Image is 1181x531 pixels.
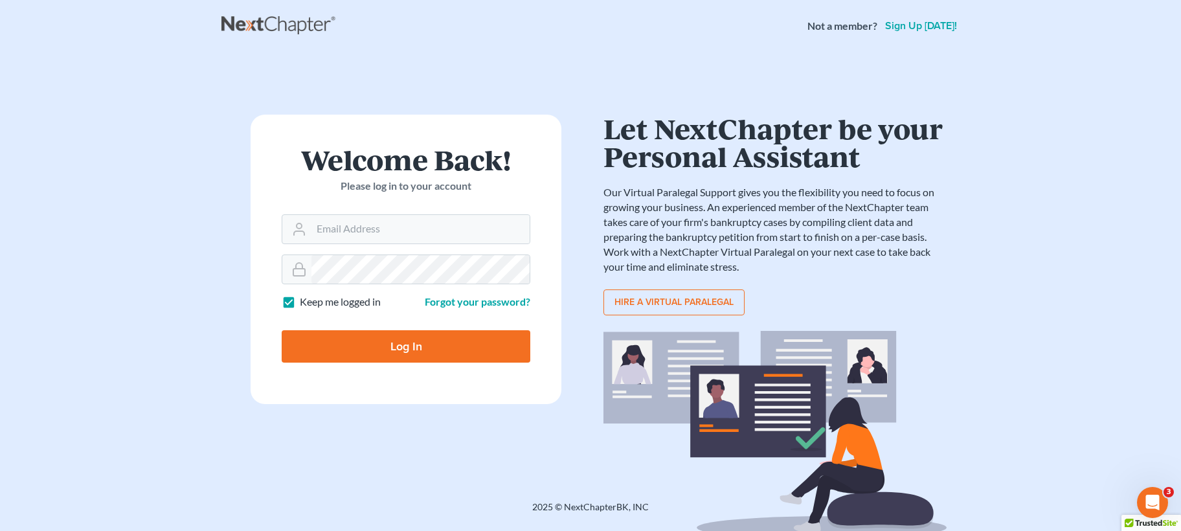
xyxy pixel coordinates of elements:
input: Email Address [311,215,530,243]
strong: Not a member? [807,19,877,34]
div: 2025 © NextChapterBK, INC [221,501,960,524]
span: 3 [1164,487,1174,497]
p: Our Virtual Paralegal Support gives you the flexibility you need to focus on growing your busines... [603,185,947,274]
a: Sign up [DATE]! [883,21,960,31]
input: Log In [282,330,530,363]
a: Hire a virtual paralegal [603,289,745,315]
p: Please log in to your account [282,179,530,194]
a: Forgot your password? [425,295,530,308]
h1: Let NextChapter be your Personal Assistant [603,115,947,170]
iframe: Intercom live chat [1137,487,1168,518]
h1: Welcome Back! [282,146,530,174]
label: Keep me logged in [300,295,381,310]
